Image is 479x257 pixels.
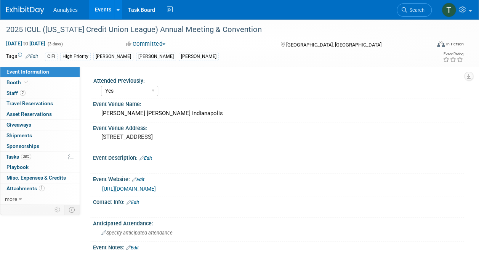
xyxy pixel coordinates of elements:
[0,194,80,204] a: more
[179,53,219,61] div: [PERSON_NAME]
[442,3,456,17] img: Tim Killilea
[132,177,144,182] a: Edit
[39,185,45,191] span: 1
[60,53,91,61] div: High Priority
[0,98,80,109] a: Travel Reservations
[6,52,38,61] td: Tags
[64,205,80,215] td: Toggle Event Tabs
[437,41,445,47] img: Format-Inperson.png
[0,88,80,98] a: Staff2
[45,53,58,61] div: CIFI
[51,205,64,215] td: Personalize Event Tab Strip
[22,40,29,47] span: to
[127,200,139,205] a: Edit
[24,80,28,84] i: Booth reservation complete
[5,196,17,202] span: more
[93,196,464,206] div: Contact Info:
[0,162,80,172] a: Playbook
[99,108,458,119] div: [PERSON_NAME] [PERSON_NAME] Indianapolis
[6,69,49,75] span: Event Information
[93,242,464,252] div: Event Notes:
[0,173,80,183] a: Misc. Expenses & Credits
[0,67,80,77] a: Event Information
[139,156,152,161] a: Edit
[6,111,52,117] span: Asset Reservations
[21,154,31,159] span: 38%
[0,141,80,151] a: Sponsorships
[446,41,464,47] div: In-Person
[6,154,31,160] span: Tasks
[0,130,80,141] a: Shipments
[0,77,80,88] a: Booth
[443,52,463,56] div: Event Rating
[397,40,464,51] div: Event Format
[6,132,32,138] span: Shipments
[93,218,464,227] div: Anticipated Attendance:
[93,122,464,132] div: Event Venue Address:
[6,40,46,47] span: [DATE] [DATE]
[6,164,29,170] span: Playbook
[126,245,139,251] a: Edit
[53,7,78,13] span: Aunalytics
[6,90,26,96] span: Staff
[93,152,464,162] div: Event Description:
[6,6,44,14] img: ExhibitDay
[93,173,464,183] div: Event Website:
[0,120,80,130] a: Giveaways
[0,152,80,162] a: Tasks38%
[101,230,173,236] span: Specify anticipated attendance
[407,7,425,13] span: Search
[93,75,460,85] div: Attended Previously:
[26,54,38,59] a: Edit
[93,98,464,108] div: Event Venue Name:
[0,109,80,119] a: Asset Reservations
[47,42,63,47] span: (3 days)
[0,183,80,194] a: Attachments1
[20,90,26,96] span: 2
[6,175,66,181] span: Misc. Expenses & Credits
[6,122,31,128] span: Giveaways
[6,100,53,106] span: Travel Reservations
[3,23,425,37] div: 2025 ICUL ([US_STATE] Credit Union League) Annual Meeting & Convention
[397,3,432,17] a: Search
[6,143,39,149] span: Sponsorships
[286,42,381,48] span: [GEOGRAPHIC_DATA], [GEOGRAPHIC_DATA]
[102,186,156,192] a: [URL][DOMAIN_NAME]
[6,79,30,85] span: Booth
[93,53,133,61] div: [PERSON_NAME]
[6,185,45,191] span: Attachments
[123,40,168,48] button: Committed
[101,133,239,140] pre: [STREET_ADDRESS]
[136,53,176,61] div: [PERSON_NAME]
